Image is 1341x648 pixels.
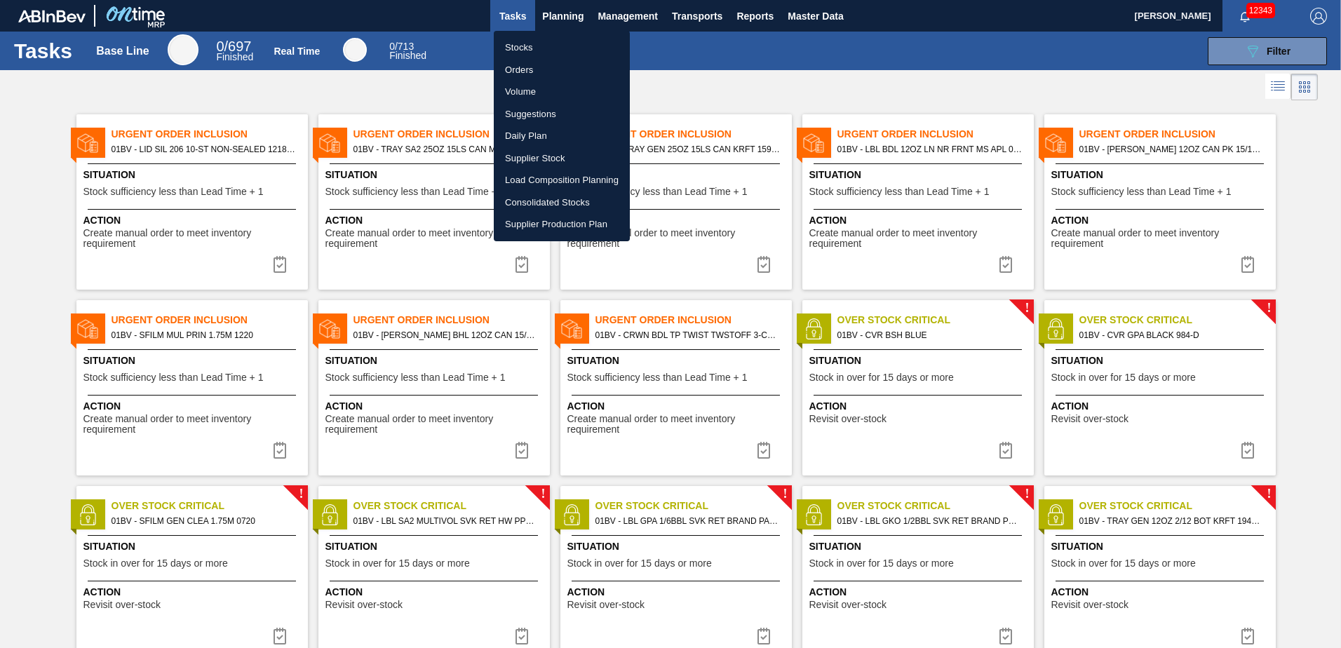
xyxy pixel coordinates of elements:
[494,81,630,103] a: Volume
[494,125,630,147] a: Daily Plan
[494,191,630,214] a: Consolidated Stocks
[494,59,630,81] a: Orders
[494,169,630,191] a: Load Composition Planning
[494,147,630,170] a: Supplier Stock
[494,213,630,236] a: Supplier Production Plan
[494,36,630,59] a: Stocks
[494,103,630,126] a: Suggestions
